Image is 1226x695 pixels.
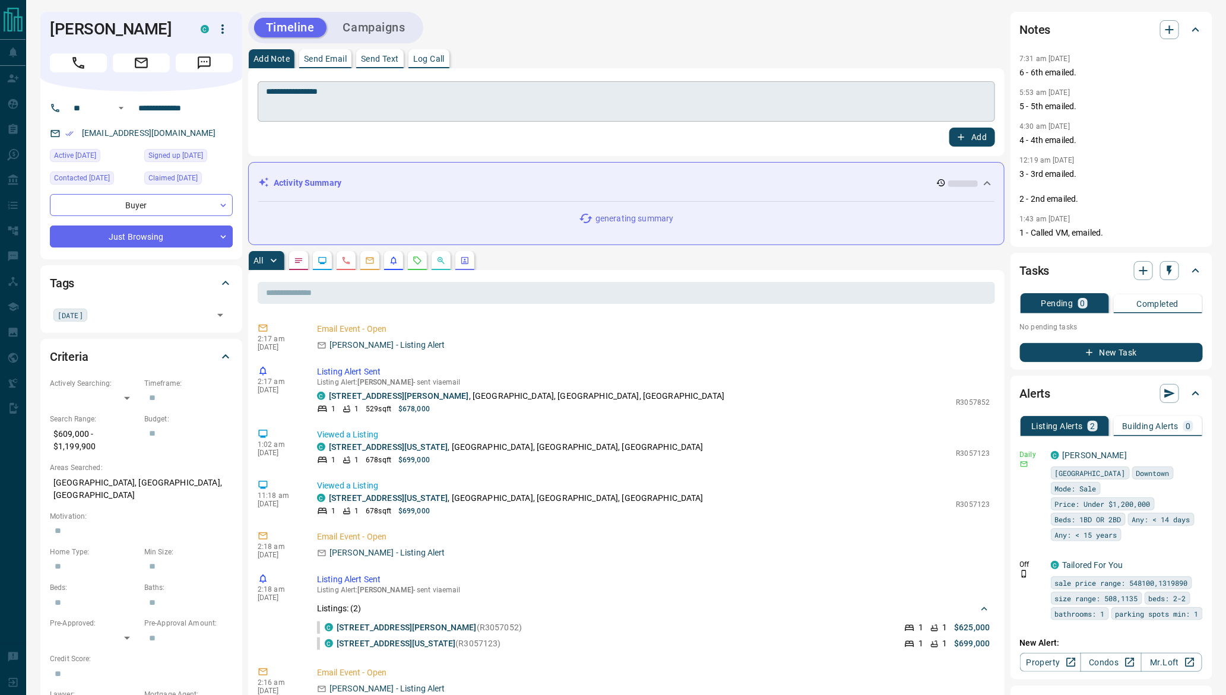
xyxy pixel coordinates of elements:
[254,18,327,37] button: Timeline
[1055,467,1126,479] span: [GEOGRAPHIC_DATA]
[398,455,430,465] p: $699,000
[337,637,501,650] p: (R3057123)
[1020,20,1051,39] h2: Notes
[361,55,399,63] p: Send Text
[1020,256,1203,285] div: Tasks
[148,150,203,161] span: Signed up [DATE]
[956,448,990,459] p: R3057123
[1132,513,1190,525] span: Any: < 14 days
[1055,592,1138,604] span: size range: 508,1135
[50,424,138,456] p: $609,000 - $1,199,900
[1116,608,1199,620] span: parking spots min: 1
[918,637,923,650] p: 1
[1020,343,1203,362] button: New Task
[354,455,359,465] p: 1
[113,53,170,72] span: Email
[144,414,233,424] p: Budget:
[1020,449,1044,460] p: Daily
[366,506,391,516] p: 678 sqft
[201,25,209,33] div: condos.ca
[50,194,233,216] div: Buyer
[317,494,325,502] div: condos.ca
[144,149,233,166] div: Thu Sep 11 2025
[317,573,990,586] p: Listing Alert Sent
[325,639,333,648] div: condos.ca
[317,392,325,400] div: condos.ca
[366,455,391,465] p: 678 sqft
[1020,215,1070,223] p: 1:43 am [DATE]
[918,621,923,634] p: 1
[258,542,299,551] p: 2:18 am
[1020,55,1070,63] p: 7:31 am [DATE]
[331,404,335,414] p: 1
[304,55,347,63] p: Send Email
[1020,66,1203,79] p: 6 - 6th emailed.
[337,623,477,632] a: [STREET_ADDRESS][PERSON_NAME]
[954,621,990,634] p: $625,000
[1020,134,1203,147] p: 4 - 4th emailed.
[329,391,469,401] a: [STREET_ADDRESS][PERSON_NAME]
[50,347,88,366] h2: Criteria
[1081,653,1142,672] a: Condos
[50,582,138,593] p: Beds:
[329,442,448,452] a: [STREET_ADDRESS][US_STATE]
[50,274,74,293] h2: Tags
[258,585,299,594] p: 2:18 am
[50,342,233,371] div: Criteria
[54,150,96,161] span: Active [DATE]
[337,621,522,634] p: (R3057052)
[144,547,233,557] p: Min Size:
[1020,570,1028,578] svg: Push Notification Only
[942,637,947,650] p: 1
[1020,156,1075,164] p: 12:19 am [DATE]
[317,586,990,594] p: Listing Alert : - sent via email
[1055,498,1151,510] span: Price: Under $1,200,000
[317,602,362,615] p: Listings: ( 2 )
[1063,560,1123,570] a: Tailored For You
[354,506,359,516] p: 1
[258,491,299,500] p: 11:18 am
[1063,450,1127,460] a: [PERSON_NAME]
[317,531,990,543] p: Email Event - Open
[50,378,138,389] p: Actively Searching:
[144,172,233,188] div: Fri Sep 12 2025
[144,378,233,389] p: Timeframe:
[354,404,359,414] p: 1
[317,598,990,620] div: Listings: (2)
[258,594,299,602] p: [DATE]
[1020,15,1203,44] div: Notes
[176,53,233,72] span: Message
[50,149,138,166] div: Sun Oct 12 2025
[258,500,299,508] p: [DATE]
[1055,513,1122,525] span: Beds: 1BD OR 2BD
[1051,561,1059,569] div: condos.ca
[389,256,398,265] svg: Listing Alerts
[366,404,391,414] p: 529 sqft
[358,586,413,594] span: [PERSON_NAME]
[956,499,990,510] p: R3057123
[50,226,233,247] div: Just Browsing
[1136,467,1170,479] span: Downtown
[318,256,327,265] svg: Lead Browsing Activity
[50,618,138,629] p: Pre-Approved:
[1081,299,1085,307] p: 0
[258,343,299,351] p: [DATE]
[258,335,299,343] p: 2:17 am
[317,378,990,386] p: Listing Alert : - sent via email
[1055,483,1097,494] span: Mode: Sale
[258,377,299,386] p: 2:17 am
[1020,384,1051,403] h2: Alerts
[317,429,990,441] p: Viewed a Listing
[82,128,216,138] a: [EMAIL_ADDRESS][DOMAIN_NAME]
[1020,100,1203,113] p: 5 - 5th emailed.
[148,172,198,184] span: Claimed [DATE]
[50,172,138,188] div: Fri Sep 12 2025
[317,443,325,451] div: condos.ca
[258,440,299,449] p: 1:02 am
[1055,577,1188,589] span: sale price range: 548100,1319890
[50,53,107,72] span: Call
[1020,227,1203,239] p: 1 - Called VM, emailed.
[595,212,673,225] p: generating summary
[144,618,233,629] p: Pre-Approval Amount:
[50,653,233,664] p: Credit Score:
